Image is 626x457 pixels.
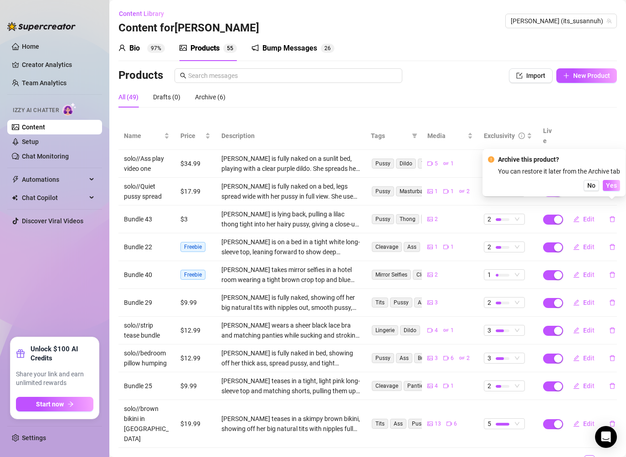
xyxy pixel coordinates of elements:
[195,92,226,102] div: Archive (6)
[129,43,140,54] div: Bio
[221,154,360,174] div: [PERSON_NAME] is fully naked on a sunlit bed, playing with a clear purple dildo. She spreads her ...
[435,298,438,307] span: 3
[602,323,623,338] button: delete
[427,272,433,277] span: picture
[221,376,360,396] div: [PERSON_NAME] teases in a tight, light pink long-sleeve top and matching shorts, pulling them up ...
[583,271,595,278] span: Edit
[467,187,470,196] span: 2
[13,106,59,115] span: Izzy AI Chatter
[62,103,77,116] img: AI Chatter
[435,271,438,279] span: 2
[602,351,623,365] button: delete
[487,270,491,280] span: 1
[487,419,491,429] span: 5
[418,159,434,169] span: Tits
[566,416,602,431] button: Edit
[175,122,216,150] th: Price
[443,161,449,166] span: gif
[180,44,187,51] span: picture
[484,131,515,141] div: Exclusivity
[583,216,595,223] span: Edit
[396,186,436,196] span: Masturbation
[372,298,388,308] span: Tits
[435,215,438,224] span: 2
[518,133,525,139] span: info-circle
[372,159,394,169] span: Pussy
[221,209,360,229] div: [PERSON_NAME] is lying back, pulling a lilac thong tight into her hairy pussy, giving a close-up ...
[22,43,39,50] a: Home
[175,289,216,317] td: $9.99
[487,381,491,391] span: 2
[573,216,580,222] span: edit
[422,122,478,150] th: Media
[118,44,126,51] span: user
[216,122,365,150] th: Description
[583,327,595,334] span: Edit
[435,243,438,252] span: 1
[22,79,67,87] a: Team Analytics
[573,244,580,250] span: edit
[584,180,599,191] button: No
[221,237,360,257] div: [PERSON_NAME] is on a bed in a tight white long-sleeve top, leaning forward to show deep cleavage...
[609,383,616,389] span: delete
[435,326,438,335] span: 4
[435,420,441,428] span: 13
[36,401,64,408] span: Start now
[583,382,595,390] span: Edit
[498,166,620,176] div: You can restore it later from the Archive tab
[372,353,394,363] span: Pussy
[435,159,438,168] span: 5
[372,270,411,280] span: Mirror Selfies
[443,383,449,389] span: video-camera
[372,381,402,391] span: Cleavage
[118,372,175,400] td: Bundle 25
[566,267,602,282] button: Edit
[400,325,420,335] span: Dildo
[443,244,449,250] span: video-camera
[602,379,623,393] button: delete
[22,138,39,145] a: Setup
[609,216,616,222] span: delete
[526,72,545,79] span: Import
[190,43,220,54] div: Products
[372,419,388,429] span: Tits
[609,244,616,250] span: delete
[22,190,87,205] span: Chat Copilot
[221,348,360,368] div: [PERSON_NAME] is fully naked in bed, showing off her thick ass, spread pussy, and tight butthole....
[538,122,560,150] th: Live
[583,420,595,427] span: Edit
[573,299,580,306] span: edit
[22,153,69,160] a: Chat Monitoring
[602,267,623,282] button: delete
[7,22,76,31] img: logo-BBDzfeDw.svg
[153,92,180,102] div: Drafts (0)
[427,189,433,194] span: picture
[451,187,454,196] span: 1
[573,421,580,427] span: edit
[427,328,433,333] span: video-camera
[372,325,398,335] span: Lingerie
[16,349,25,358] span: gift
[459,189,465,194] span: gif
[118,289,175,317] td: Bundle 29
[609,272,616,278] span: delete
[118,21,259,36] h3: Content for [PERSON_NAME]
[459,355,465,361] span: gif
[443,328,449,333] span: gif
[372,242,402,252] span: Cleavage
[603,180,620,191] button: Yes
[427,383,433,389] span: picture
[467,354,470,363] span: 2
[488,156,494,163] span: exclamation-circle
[563,72,570,79] span: plus
[573,327,580,334] span: edit
[583,354,595,362] span: Edit
[175,317,216,344] td: $12.99
[602,416,623,431] button: delete
[573,355,580,361] span: edit
[223,44,237,53] sup: 55
[427,161,433,166] span: video-camera
[175,344,216,372] td: $12.99
[451,354,454,363] span: 6
[609,327,616,334] span: delete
